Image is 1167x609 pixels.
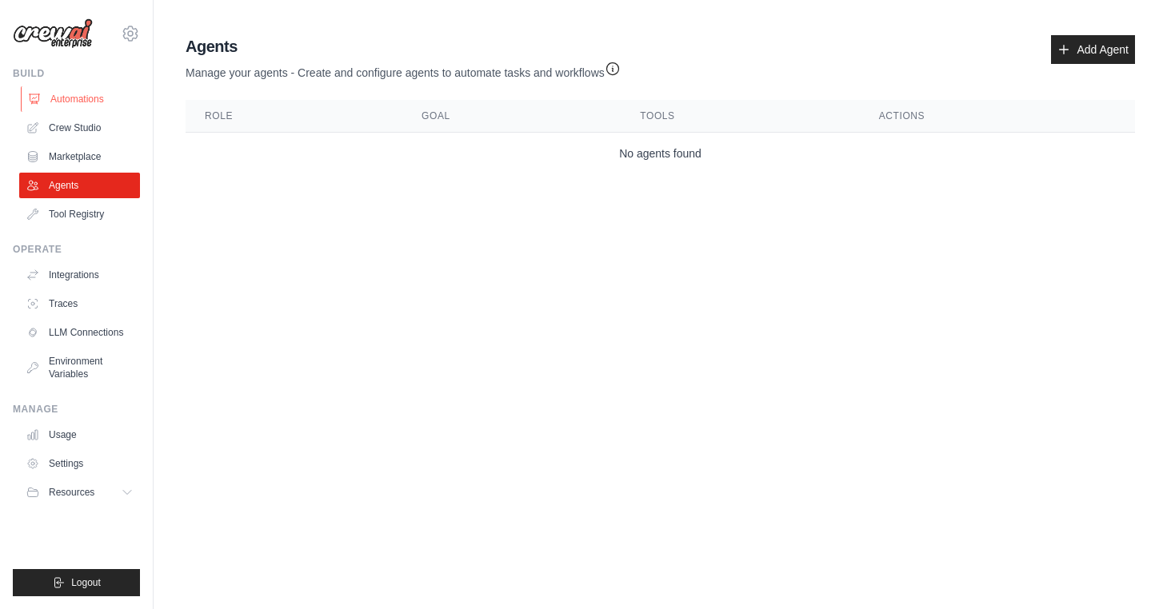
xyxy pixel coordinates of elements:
span: Logout [71,576,101,589]
div: Manage [13,403,140,416]
a: Agents [19,173,140,198]
p: Manage your agents - Create and configure agents to automate tasks and workflows [186,58,621,81]
a: Integrations [19,262,140,288]
span: Resources [49,486,94,499]
a: LLM Connections [19,320,140,345]
th: Actions [860,100,1135,133]
a: Tool Registry [19,201,140,227]
div: Operate [13,243,140,256]
a: Environment Variables [19,348,140,387]
div: Build [13,67,140,80]
a: Add Agent [1051,35,1135,64]
td: No agents found [186,133,1135,175]
a: Marketplace [19,144,140,169]
button: Logout [13,569,140,596]
a: Automations [21,86,142,112]
a: Traces [19,291,140,316]
a: Settings [19,451,140,476]
a: Usage [19,422,140,448]
th: Role [186,100,402,133]
a: Crew Studio [19,115,140,141]
button: Resources [19,480,140,505]
h2: Agents [186,35,621,58]
img: Logo [13,18,93,49]
th: Goal [402,100,621,133]
th: Tools [621,100,859,133]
